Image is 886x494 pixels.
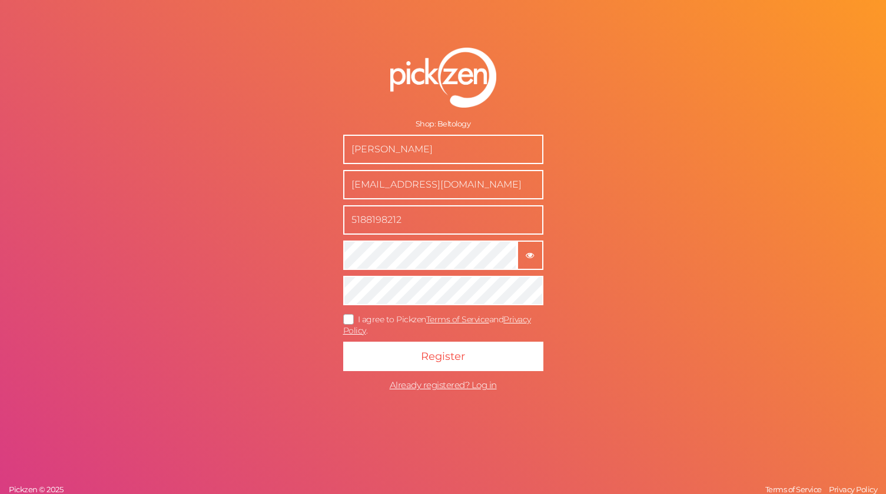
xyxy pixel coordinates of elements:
[829,485,877,494] span: Privacy Policy
[426,314,489,325] a: Terms of Service
[765,485,822,494] span: Terms of Service
[762,485,825,494] a: Terms of Service
[343,342,543,371] button: Register
[421,350,465,363] span: Register
[343,170,543,199] input: Business e-mail
[343,119,543,129] div: Shop: Beltology
[343,135,543,164] input: Name
[390,379,497,390] span: Already registered? Log in
[343,205,543,235] input: Phone
[390,48,496,108] img: pz-logo-white.png
[6,485,66,494] a: Pickzen © 2025
[343,314,531,336] a: Privacy Policy
[343,314,531,336] span: I agree to Pickzen and .
[826,485,880,494] a: Privacy Policy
